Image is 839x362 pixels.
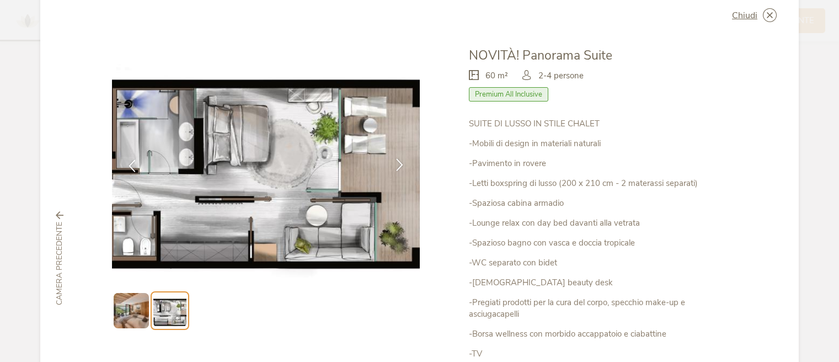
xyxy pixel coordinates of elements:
[469,237,727,249] p: -Spazioso bagno con vasca e doccia tropicale
[469,297,727,320] p: -Pregiati prodotti per la cura del corpo, specchio make-up e asciugacapelli
[538,70,584,82] span: 2-4 persone
[469,118,727,130] p: SUITE DI LUSSO IN STILE CHALET
[469,47,612,64] span: NOVITÀ! Panorama Suite
[469,158,727,169] p: -Pavimento in rovere
[153,294,186,327] img: Preview
[469,198,727,209] p: -Spaziosa cabina armadio
[54,222,65,305] span: Camera precedente
[112,47,420,278] img: NOVITÀ! Panorama Suite
[485,70,508,82] span: 60 m²
[469,87,548,102] span: Premium All Inclusive
[114,293,149,328] img: Preview
[469,217,727,229] p: -Lounge relax con day bed davanti alla vetrata
[469,348,727,360] p: -TV
[469,328,727,340] p: -Borsa wellness con morbido accappatoio e ciabattine
[469,257,727,269] p: -WC separato con bidet
[469,138,727,150] p: -Mobili di design in materiali naturali
[469,277,727,289] p: -[DEMOGRAPHIC_DATA] beauty desk
[469,178,727,189] p: -Letti boxspring di lusso (200 x 210 cm - 2 materassi separati)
